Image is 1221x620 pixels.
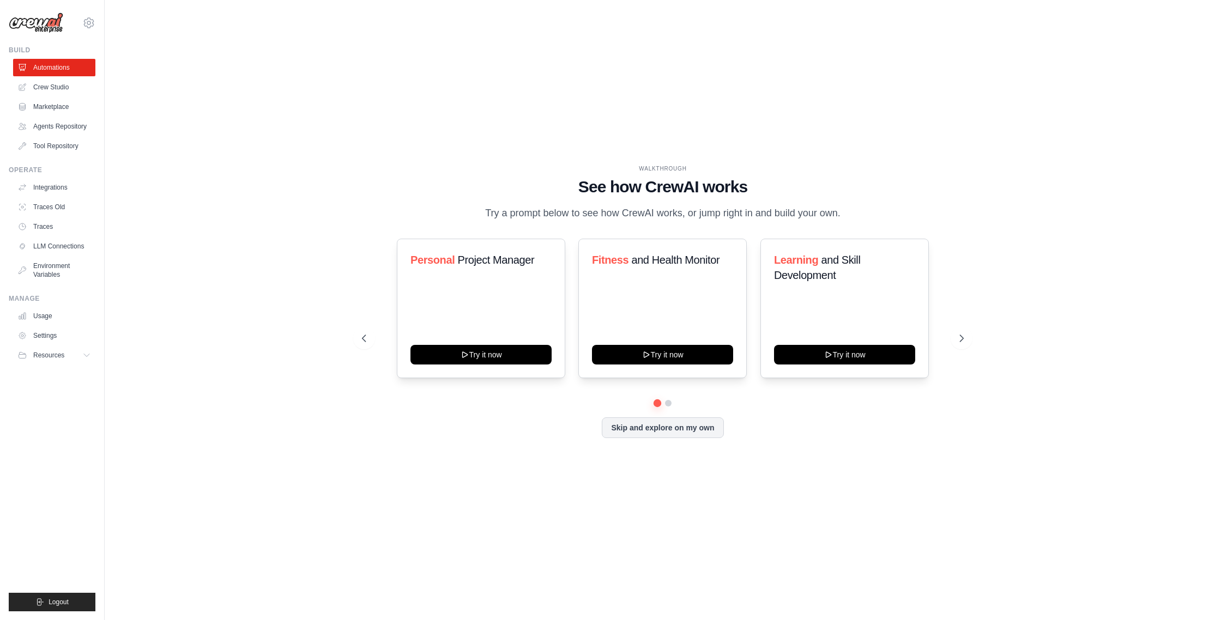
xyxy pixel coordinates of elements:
[13,179,95,196] a: Integrations
[9,46,95,54] div: Build
[362,165,964,173] div: WALKTHROUGH
[410,345,552,364] button: Try it now
[410,254,455,266] span: Personal
[13,327,95,344] a: Settings
[480,205,846,221] p: Try a prompt below to see how CrewAI works, or jump right in and build your own.
[13,59,95,76] a: Automations
[13,118,95,135] a: Agents Repository
[13,307,95,325] a: Usage
[13,257,95,283] a: Environment Variables
[602,417,723,438] button: Skip and explore on my own
[9,593,95,611] button: Logout
[592,254,628,266] span: Fitness
[774,345,915,364] button: Try it now
[774,254,860,281] span: and Skill Development
[632,254,720,266] span: and Health Monitor
[33,351,64,360] span: Resources
[13,347,95,364] button: Resources
[49,598,69,606] span: Logout
[9,13,63,33] img: Logo
[13,137,95,155] a: Tool Repository
[592,345,733,364] button: Try it now
[9,294,95,303] div: Manage
[9,166,95,174] div: Operate
[13,98,95,116] a: Marketplace
[362,177,964,197] h1: See how CrewAI works
[13,198,95,216] a: Traces Old
[13,218,95,235] a: Traces
[774,254,818,266] span: Learning
[457,254,534,266] span: Project Manager
[13,238,95,255] a: LLM Connections
[13,78,95,96] a: Crew Studio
